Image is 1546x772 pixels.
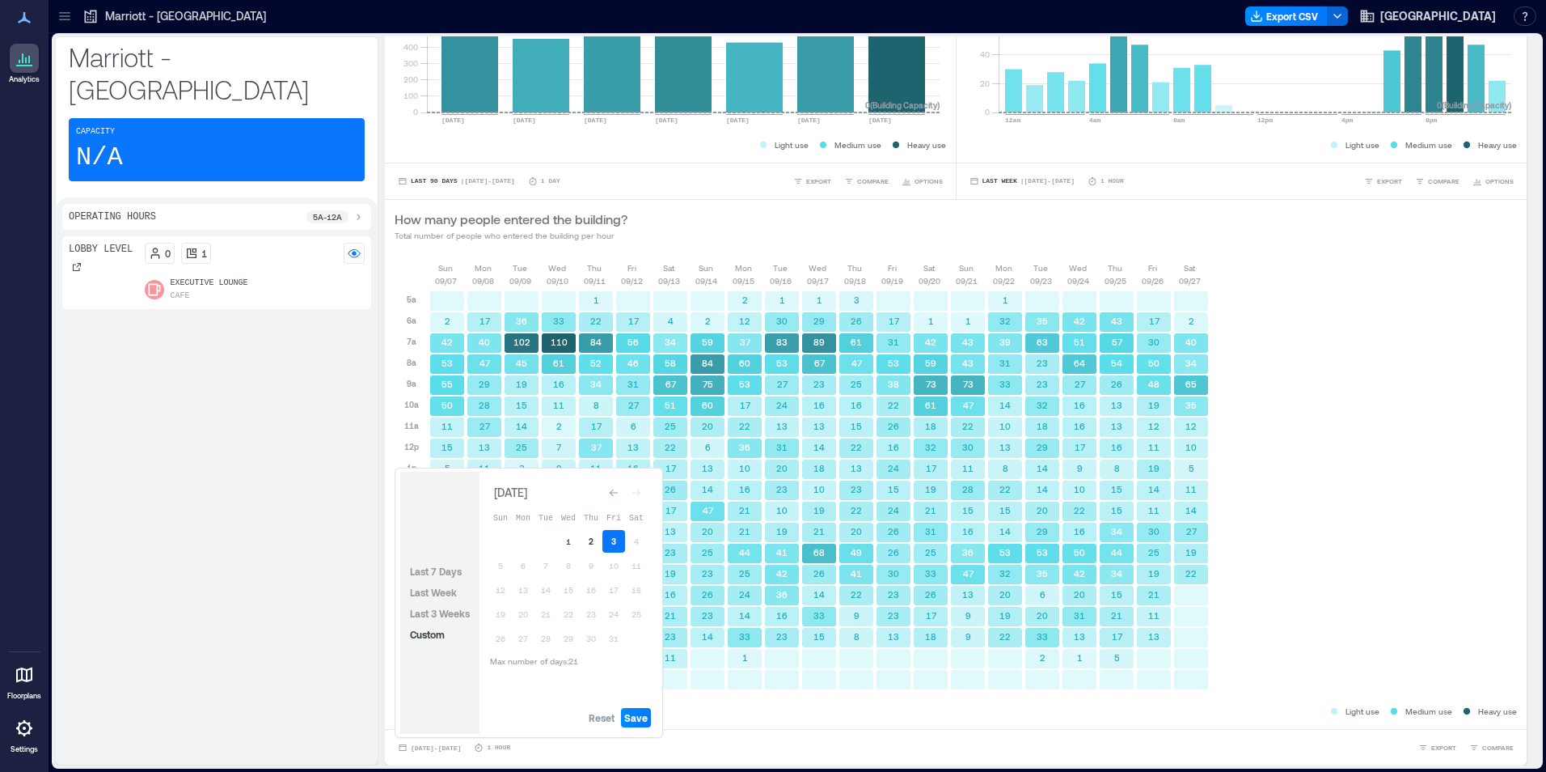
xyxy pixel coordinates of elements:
text: 53 [888,358,899,368]
text: 15 [851,421,862,431]
text: 22 [590,316,602,326]
p: Wed [548,261,566,274]
text: 38 [888,379,899,389]
p: Mon [995,261,1012,274]
text: 56 [627,337,639,347]
text: 32 [925,442,936,452]
text: 60 [739,358,750,368]
p: Sun [959,261,974,274]
p: Total number of people who entered the building per hour [395,229,627,242]
text: 13 [702,463,713,473]
text: 84 [702,358,713,368]
text: 6 [631,421,636,431]
text: 30 [1148,337,1159,347]
p: Fri [1148,261,1157,274]
button: Export CSV [1245,6,1328,26]
text: 67 [814,358,826,368]
p: 9a [407,377,416,390]
span: Save [624,711,648,724]
text: 60 [702,400,713,410]
text: [DATE] [513,117,536,124]
p: Analytics [9,74,40,84]
text: 42 [441,337,453,347]
text: 102 [513,337,530,347]
p: 09/16 [770,274,792,287]
p: Medium use [834,138,881,151]
button: OPTIONS [1469,173,1517,189]
text: 34 [1185,358,1197,368]
text: 50 [441,400,453,410]
tspan: 20 [979,78,989,88]
tspan: 40 [979,49,989,59]
text: 20 [702,421,713,431]
text: 1 [965,316,971,326]
text: 89 [813,337,825,347]
text: 53 [776,358,788,368]
text: 55 [441,379,453,389]
text: 22 [665,442,676,452]
text: 48 [1148,379,1159,389]
tspan: 0 [984,107,989,117]
text: 51 [1074,337,1085,347]
button: OPTIONS [898,173,946,189]
text: [DATE] [726,117,750,124]
p: Mon [735,261,752,274]
text: 37 [591,442,602,452]
p: Executive Lounge [171,277,248,290]
text: 26 [1111,379,1122,389]
p: 09/08 [472,274,494,287]
text: 34 [590,379,602,389]
text: 37 [740,337,751,347]
text: [DATE] [868,117,892,124]
text: 4 [668,316,674,326]
button: 3 [602,530,625,553]
text: 67 [665,379,677,389]
p: N/A [76,142,123,174]
button: Custom [407,625,448,644]
text: 11 [553,400,564,410]
text: 17 [479,316,491,326]
button: Reset [585,708,618,727]
text: 5 [445,463,450,473]
button: EXPORT [790,173,834,189]
text: 17 [628,316,640,326]
text: 18 [925,421,936,431]
span: COMPARE [1428,176,1459,186]
text: 31 [776,442,788,452]
text: 31 [999,358,1011,368]
p: 09/26 [1142,274,1164,287]
text: 16 [627,463,639,473]
text: 27 [479,421,491,431]
button: COMPARE [1466,740,1517,756]
text: 30 [962,442,974,452]
p: 09/15 [733,274,754,287]
p: Mon [475,261,492,274]
span: Last 3 Weeks [410,608,470,619]
text: 51 [665,400,676,410]
text: 3 [519,463,525,473]
p: 09/21 [956,274,978,287]
text: 23 [813,379,825,389]
text: 35 [1037,316,1048,326]
text: 61 [851,337,862,347]
p: 09/23 [1030,274,1052,287]
p: Capacity [76,125,115,138]
text: 110 [551,337,568,347]
p: Heavy use [907,138,946,151]
text: 2 [705,316,711,326]
span: [DATE] - [DATE] [411,744,461,752]
text: 10 [739,463,750,473]
text: 40 [479,337,490,347]
text: 14 [516,421,527,431]
text: 26 [888,421,899,431]
p: Sat [663,261,674,274]
text: 8am [1173,117,1185,124]
p: 09/27 [1179,274,1201,287]
text: 26 [851,316,862,326]
text: 61 [925,400,936,410]
span: Custom [410,629,445,640]
p: 09/20 [919,274,940,287]
text: 1 [1003,295,1008,305]
text: 23 [1037,379,1048,389]
text: 17 [1075,442,1086,452]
